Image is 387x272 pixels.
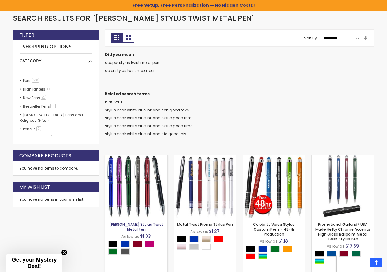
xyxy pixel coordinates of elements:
button: Close teaser [61,249,67,255]
strong: Filter [19,32,34,39]
strong: My Wish List [19,184,50,191]
strong: Shopping Options [20,40,92,54]
div: Blue [121,241,130,247]
strong: Grid [111,33,123,43]
span: As low as [121,234,139,239]
span: 21 [41,95,46,100]
a: hp-featured11 [21,135,54,140]
span: As low as [190,229,208,234]
div: Assorted [315,258,324,264]
label: Sort By [304,35,317,40]
div: Green [270,246,280,252]
div: Red [214,236,223,242]
div: Black [246,246,255,252]
a: stylus peak white blue ink and rustic good time [105,123,192,129]
div: Get your Mystery Deal!Close teaser [6,254,62,272]
div: Silver [189,244,199,250]
span: 14 [46,87,51,91]
div: Black [177,236,186,242]
a: Pencils7 [21,126,43,132]
div: Orange [283,246,292,252]
strong: Compare Products [19,152,71,159]
a: Metal Twist Promo Stylus Pen [177,222,233,227]
img: Colter Stylus Twist Metal Pen [105,155,167,218]
div: Blue [189,236,199,242]
img: Promotional Garland® USA Made Hefty Chrome Accents High Gloss Ballpoint Metal Twist Stylus Pen [312,155,374,218]
a: stylus peak white blue ink and rtic good this [105,131,186,136]
span: 7 [36,126,41,131]
div: Burgundy [339,251,348,257]
div: Gunmetal [121,248,130,255]
a: stylus peak white blue ink and rich good take [105,107,189,113]
div: Black [108,241,117,247]
a: Celebrity Versa Stylus Custom Pens - 48-Hr Production [243,155,305,160]
a: Metal Twist Promo Stylus Pen [174,155,236,160]
a: New Pens21 [21,95,48,100]
a: stylus peak white blue ink and rustic good trim [105,115,192,121]
a: Celebrity Versa Stylus Custom Pens - 48-Hr Production [253,222,295,237]
a: [PERSON_NAME] Stylus Twist Metal Pen [109,222,163,232]
div: Select A Color [108,241,167,256]
dt: Related search terms [105,91,374,96]
a: copper stylus twist metal pen [105,60,159,65]
a: [DEMOGRAPHIC_DATA] Pens and Religious Gifts21 [20,112,83,123]
span: $1.03 [140,233,151,239]
span: As low as [327,244,344,249]
a: Colter Stylus Twist Metal Pen [105,155,167,160]
div: Burgundy [133,241,142,247]
a: Pens570 [21,78,41,83]
img: Metal Twist Promo Stylus Pen [174,155,236,218]
a: color stylus twist metal pen [105,68,156,73]
a: Promotional Garland® USA Made Hefty Chrome Accents High Gloss Ballpoint Metal Twist Stylus Pen [315,222,370,242]
div: Black [315,251,324,257]
div: Dark Green [352,251,361,257]
a: Bestseller Pens11 [21,104,58,109]
div: Fushia [145,241,154,247]
span: 11 [50,104,56,108]
div: Red [246,253,255,259]
div: Assorted [258,253,267,259]
span: As low as [260,239,277,244]
a: PENS WITH C [105,99,128,105]
span: Get your Mystery Deal! [12,257,57,269]
span: $17.69 [345,243,359,249]
div: You have no items in your wish list. [20,197,92,202]
span: 21 [47,118,52,122]
span: 11 [47,135,52,140]
div: White [202,244,211,250]
div: Select A Color [315,251,374,266]
span: 570 [32,78,39,83]
div: Dark Blue [327,251,336,257]
dt: Did you mean [105,52,374,57]
div: Green [108,248,117,255]
div: Select A Color [177,236,236,251]
div: Blue [258,246,267,252]
img: Celebrity Versa Stylus Custom Pens - 48-Hr Production [243,155,305,218]
div: Rose Gold [177,244,186,250]
span: Search results for: '[PERSON_NAME] Stylus Twist Metal Pen' [13,13,253,23]
a: Highlighters14 [21,87,53,92]
span: $1.27 [209,228,220,234]
div: Category [20,54,92,64]
div: Select A Color [246,246,305,261]
div: Champagne [202,236,211,242]
a: Promotional Garland® USA Made Hefty Chrome Accents High Gloss Ballpoint Metal Twist Stylus Pen [312,155,374,160]
span: $1.18 [278,238,288,244]
iframe: Google Customer Reviews [337,255,387,272]
div: You have no items to compare. [13,161,99,176]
